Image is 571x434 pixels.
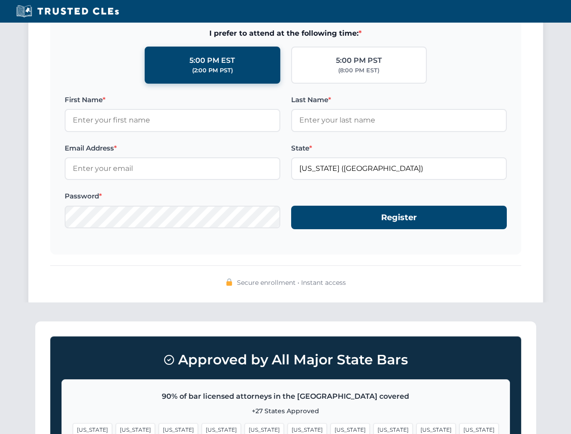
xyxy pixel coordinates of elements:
[226,278,233,286] img: 🔒
[291,206,507,230] button: Register
[192,66,233,75] div: (2:00 PM PST)
[291,109,507,132] input: Enter your last name
[291,143,507,154] label: State
[14,5,122,18] img: Trusted CLEs
[336,55,382,66] div: 5:00 PM PST
[73,391,499,402] p: 90% of bar licensed attorneys in the [GEOGRAPHIC_DATA] covered
[65,143,280,154] label: Email Address
[65,94,280,105] label: First Name
[65,109,280,132] input: Enter your first name
[237,278,346,288] span: Secure enrollment • Instant access
[291,94,507,105] label: Last Name
[65,191,280,202] label: Password
[65,28,507,39] span: I prefer to attend at the following time:
[73,406,499,416] p: +27 States Approved
[65,157,280,180] input: Enter your email
[61,348,510,372] h3: Approved by All Major State Bars
[189,55,235,66] div: 5:00 PM EST
[291,157,507,180] input: Arizona (AZ)
[338,66,379,75] div: (8:00 PM EST)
